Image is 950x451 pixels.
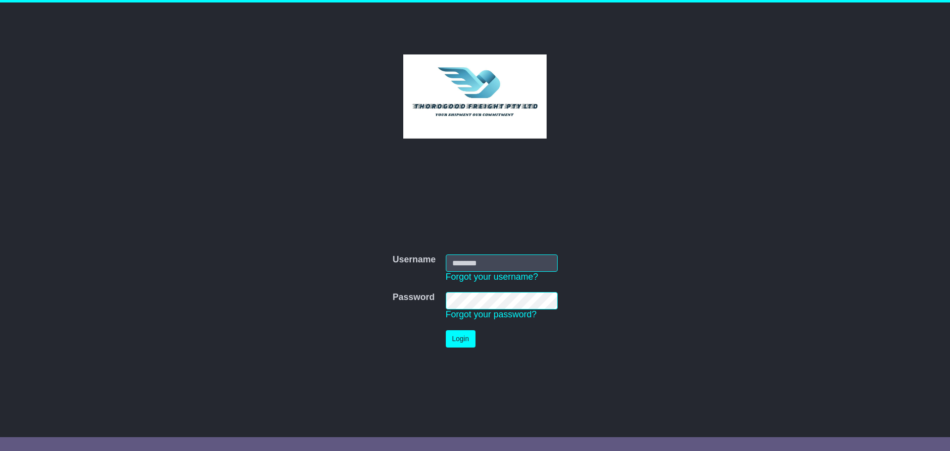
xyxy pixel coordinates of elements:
[446,272,538,282] a: Forgot your username?
[446,309,537,319] a: Forgot your password?
[403,54,547,139] img: Thorogood Freight Pty Ltd
[392,254,435,265] label: Username
[446,330,475,348] button: Login
[392,292,434,303] label: Password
